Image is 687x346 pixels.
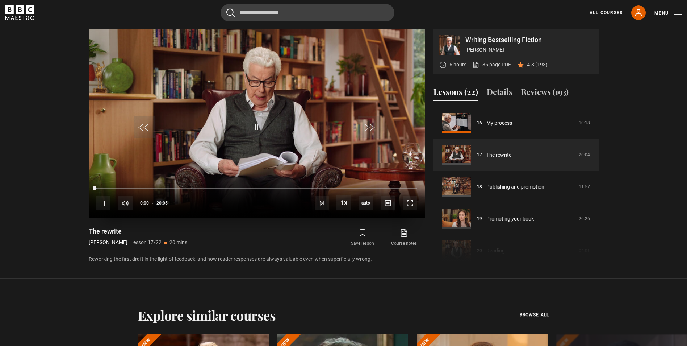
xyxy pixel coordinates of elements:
[89,29,425,218] video-js: Video Player
[138,308,276,323] h2: Explore similar courses
[590,9,623,16] a: All Courses
[156,197,168,210] span: 20:05
[521,86,569,101] button: Reviews (193)
[654,9,682,17] button: Toggle navigation
[89,239,127,246] p: [PERSON_NAME]
[152,201,154,206] span: -
[487,86,512,101] button: Details
[449,61,466,69] p: 6 hours
[465,37,593,43] p: Writing Bestselling Fiction
[89,255,425,263] p: Reworking the first draft in the light of feedback, and how reader responses are always valuable ...
[381,196,395,210] button: Captions
[130,239,162,246] p: Lesson 17/22
[140,197,149,210] span: 0:00
[383,227,424,248] a: Course notes
[486,119,512,127] a: My process
[465,46,593,54] p: [PERSON_NAME]
[486,183,544,191] a: Publishing and promotion
[89,227,187,236] h1: The rewrite
[527,61,548,69] p: 4.8 (193)
[118,196,133,210] button: Mute
[403,196,417,210] button: Fullscreen
[433,86,478,101] button: Lessons (22)
[342,227,383,248] button: Save lesson
[96,188,417,189] div: Progress Bar
[169,239,187,246] p: 20 mins
[472,61,511,69] a: 86 page PDF
[5,5,34,20] svg: BBC Maestro
[96,196,110,210] button: Pause
[315,196,329,210] button: Next Lesson
[486,151,511,159] a: The rewrite
[221,4,394,21] input: Search
[486,215,534,223] a: Promoting your book
[520,311,549,319] a: browse all
[359,196,373,210] div: Current quality: 720p
[336,195,351,210] button: Playback Rate
[226,8,235,17] button: Submit the search query
[359,196,373,210] span: auto
[520,311,549,318] span: browse all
